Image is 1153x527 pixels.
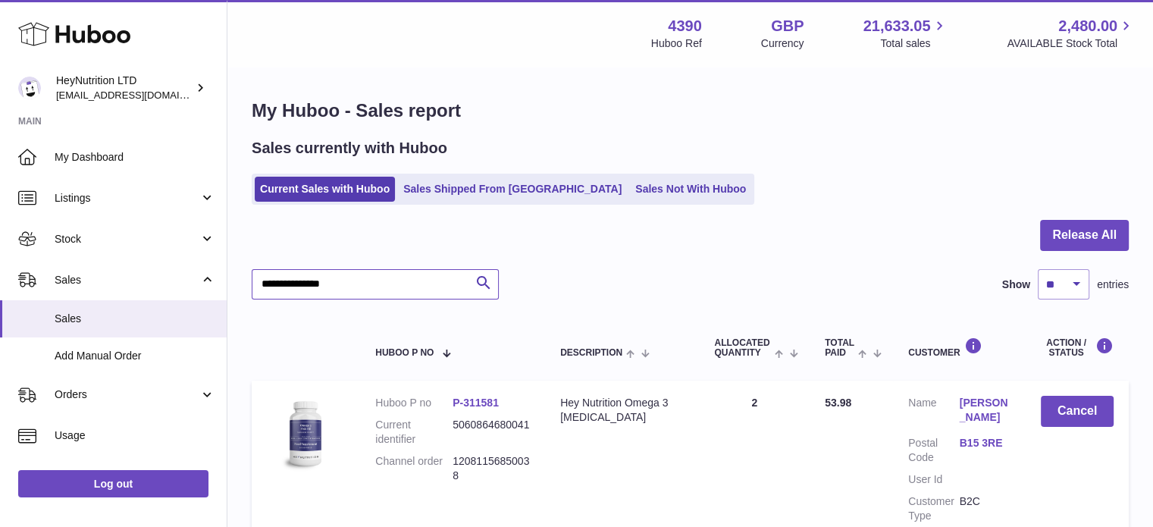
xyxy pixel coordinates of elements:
strong: GBP [771,16,804,36]
a: Sales Not With Huboo [630,177,751,202]
div: Huboo Ref [651,36,702,51]
span: Huboo P no [375,348,434,358]
span: Sales [55,273,199,287]
span: 21,633.05 [863,16,930,36]
dt: Channel order [375,454,453,483]
div: Hey Nutrition Omega 3 [MEDICAL_DATA] [560,396,684,425]
dt: Current identifier [375,418,453,447]
img: info@heynutrition.com [18,77,41,99]
span: Total sales [880,36,948,51]
label: Show [1002,278,1030,292]
span: Add Manual Order [55,349,215,363]
a: Sales Shipped From [GEOGRAPHIC_DATA] [398,177,627,202]
a: 2,480.00 AVAILABLE Stock Total [1007,16,1135,51]
img: 43901725567192.jpeg [267,396,343,472]
dt: Name [908,396,959,428]
dt: Customer Type [908,494,959,523]
span: Stock [55,232,199,246]
span: entries [1097,278,1129,292]
span: Listings [55,191,199,205]
div: HeyNutrition LTD [56,74,193,102]
a: B15 3RE [960,436,1010,450]
a: Log out [18,470,208,497]
span: Sales [55,312,215,326]
strong: 4390 [668,16,702,36]
dt: Postal Code [908,436,959,465]
dt: User Id [908,472,959,487]
span: 2,480.00 [1058,16,1117,36]
dd: 12081156850038 [453,454,530,483]
h1: My Huboo - Sales report [252,99,1129,123]
dd: B2C [960,494,1010,523]
button: Cancel [1041,396,1114,427]
span: 53.98 [825,397,851,409]
div: Customer [908,337,1010,358]
span: My Dashboard [55,150,215,165]
a: Current Sales with Huboo [255,177,395,202]
div: Currency [761,36,804,51]
span: ALLOCATED Quantity [714,338,770,358]
span: [EMAIL_ADDRESS][DOMAIN_NAME] [56,89,223,101]
span: Usage [55,428,215,443]
span: Orders [55,387,199,402]
h2: Sales currently with Huboo [252,138,447,158]
span: AVAILABLE Stock Total [1007,36,1135,51]
dt: Huboo P no [375,396,453,410]
span: Total paid [825,338,854,358]
a: P-311581 [453,397,499,409]
button: Release All [1040,220,1129,251]
dd: 5060864680041 [453,418,530,447]
a: [PERSON_NAME] [960,396,1010,425]
span: Description [560,348,622,358]
a: 21,633.05 Total sales [863,16,948,51]
div: Action / Status [1041,337,1114,358]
